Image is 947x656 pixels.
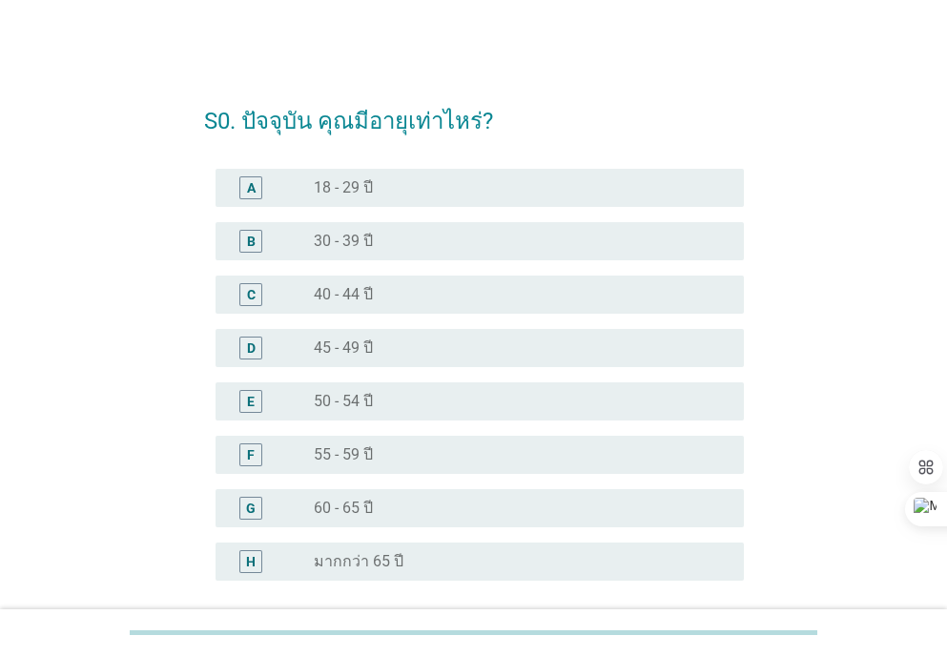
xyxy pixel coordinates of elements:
label: 45 - 49 ปี [314,338,373,358]
div: C [247,284,256,304]
label: 30 - 39 ปี [314,232,373,251]
label: 50 - 54 ปี [314,392,373,411]
label: 40 - 44 ปี [314,285,373,304]
label: 18 - 29 ปี [314,178,373,197]
div: A [247,177,256,197]
label: มากกว่า 65 ปี [314,552,403,571]
h2: S0. ปัจจุบัน คุณมีอายุเท่าไหร่? [204,85,744,138]
div: F [247,444,255,464]
div: H [246,551,256,571]
div: E [247,391,255,411]
label: 60 - 65 ปี [314,499,373,518]
div: G [246,498,256,518]
div: B [247,231,256,251]
label: 55 - 59 ปี [314,445,373,464]
div: D [247,338,256,358]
